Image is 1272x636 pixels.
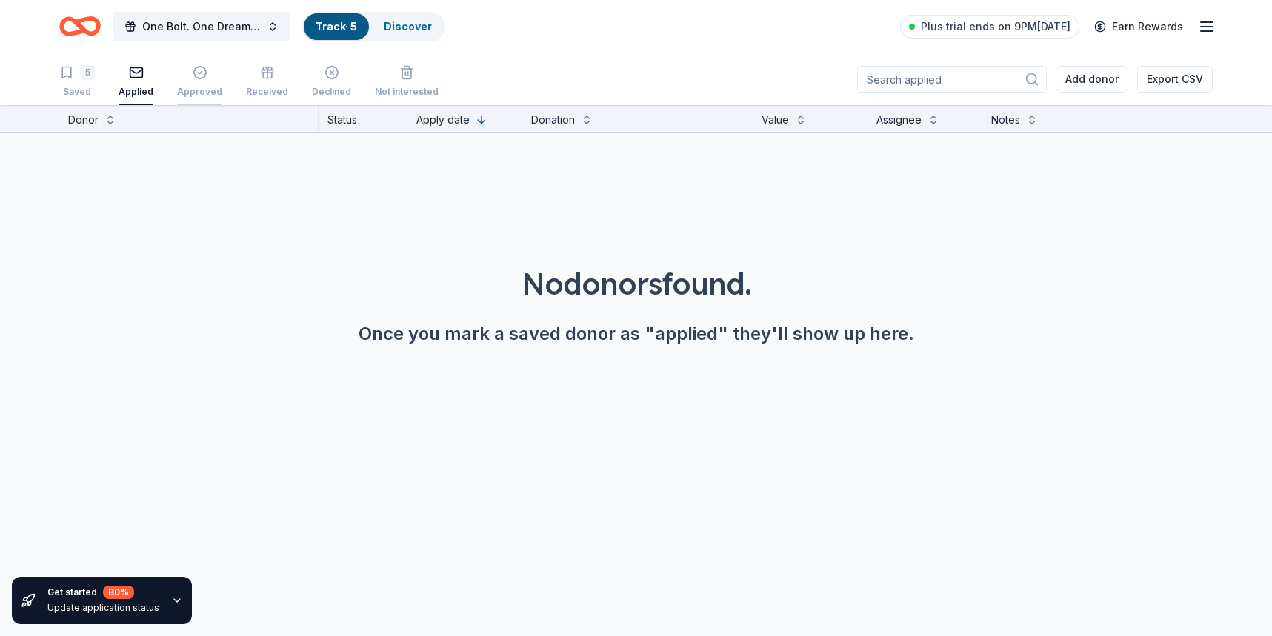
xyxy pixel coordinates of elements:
div: 80 % [103,586,134,599]
div: Not interested [375,86,439,98]
div: Get started [47,586,159,599]
button: Add donor [1056,66,1128,93]
div: Donation [531,111,575,129]
a: Earn Rewards [1085,13,1192,40]
div: Once you mark a saved donor as "applied" they'll show up here. [36,322,1236,346]
div: 5 [80,65,95,80]
button: Not interested [375,59,439,105]
div: Declined [312,86,351,98]
button: Track· 5Discover [302,12,445,41]
button: Declined [312,59,351,105]
span: Plus trial ends on 9PM[DATE] [921,18,1070,36]
div: Notes [991,111,1020,129]
div: Saved [59,86,95,98]
button: Export CSV [1137,66,1213,93]
div: Approved [177,86,222,98]
div: Update application status [47,602,159,614]
div: Value [762,111,789,129]
input: Search applied [857,66,1047,93]
div: Apply date [416,111,470,129]
button: Approved [177,59,222,105]
span: One Bolt. One Dream. [GEOGRAPHIC_DATA] [GEOGRAPHIC_DATA] [142,18,261,36]
div: Donor [68,111,99,129]
div: No donors found. [36,263,1236,304]
a: Home [59,9,101,44]
button: One Bolt. One Dream. [GEOGRAPHIC_DATA] [GEOGRAPHIC_DATA] [113,12,290,41]
div: Received [246,86,288,98]
button: 5Saved [59,59,95,105]
a: Plus trial ends on 9PM[DATE] [900,15,1079,39]
button: Received [246,59,288,105]
div: Assignee [876,111,922,129]
div: Applied [119,86,153,98]
a: Discover [384,20,432,33]
a: Track· 5 [316,20,357,33]
div: Status [319,105,407,132]
button: Applied [119,59,153,105]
